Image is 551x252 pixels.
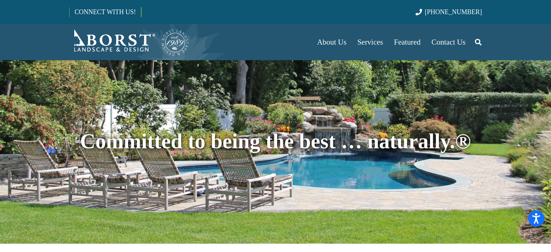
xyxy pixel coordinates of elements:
[317,38,346,46] span: About Us
[70,3,141,21] a: CONNECT WITH US!
[80,129,471,153] span: Committed to being the best … naturally.®
[394,38,421,46] span: Featured
[425,8,482,16] span: [PHONE_NUMBER]
[389,24,426,60] a: Featured
[357,38,383,46] span: Services
[69,28,189,57] a: Borst-Logo
[426,24,471,60] a: Contact Us
[312,24,352,60] a: About Us
[352,24,388,60] a: Services
[416,8,482,16] a: [PHONE_NUMBER]
[431,38,466,46] span: Contact Us
[471,33,485,51] a: Search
